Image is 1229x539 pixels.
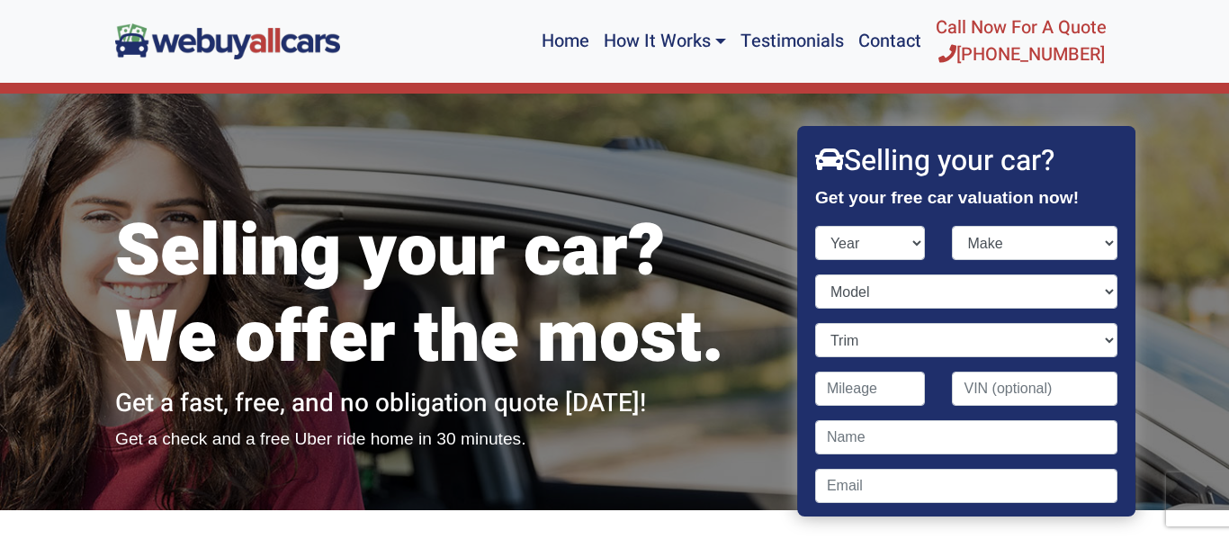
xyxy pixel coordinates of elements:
[815,188,1079,207] strong: Get your free car valuation now!
[815,372,926,406] input: Mileage
[815,469,1117,503] input: Email
[115,427,772,453] p: Get a check and a free Uber ride home in 30 minutes.
[597,7,733,76] a: How It Works
[115,389,772,419] h2: Get a fast, free, and no obligation quote [DATE]!
[851,7,928,76] a: Contact
[815,420,1117,454] input: Name
[815,144,1117,178] h2: Selling your car?
[928,7,1114,76] a: Call Now For A Quote[PHONE_NUMBER]
[115,23,340,58] img: We Buy All Cars in NJ logo
[534,7,597,76] a: Home
[953,372,1118,406] input: VIN (optional)
[733,7,851,76] a: Testimonials
[115,209,772,382] h1: Selling your car? We offer the most.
